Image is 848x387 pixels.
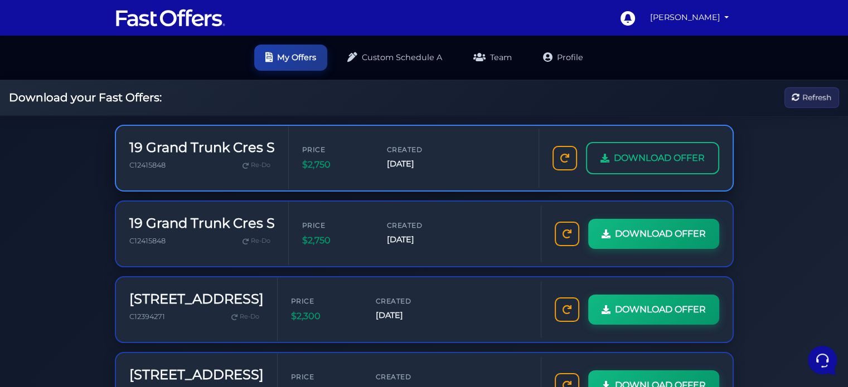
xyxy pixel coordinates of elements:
[302,158,369,172] span: $2,750
[183,80,205,90] p: [DATE]
[47,94,177,105] p: Alright, thanks for letting me know! If you ever notice any billing issues or want to make a chan...
[588,219,719,249] a: DOWNLOAD OFFER
[33,300,52,310] p: Home
[13,76,210,109] a: AuraAlright, thanks for letting me know! If you ever notice any billing issues or want to make a ...
[18,81,40,104] img: dark
[532,45,594,71] a: Profile
[251,160,270,170] span: Re-Do
[129,312,165,321] span: C12394271
[173,300,187,310] p: Help
[129,291,264,307] h3: [STREET_ADDRESS]
[336,45,453,71] a: Custom Schedule A
[9,9,187,45] h2: Hello [PERSON_NAME] 👋
[227,310,264,324] a: Re-Do
[77,285,146,310] button: Messages
[251,236,270,246] span: Re-Do
[588,295,719,325] a: DOWNLOAD OFFER
[291,309,358,324] span: $2,300
[291,371,358,382] span: Price
[238,158,275,173] a: Re-Do
[387,158,454,170] span: [DATE]
[129,215,275,232] h3: 19 Grand Trunk Cres S
[254,45,327,71] a: My Offers
[129,237,166,245] span: C12415848
[387,233,454,246] span: [DATE]
[302,233,369,248] span: $2,750
[802,91,831,104] span: Refresh
[240,312,259,322] span: Re-Do
[80,120,156,129] span: Start a Conversation
[18,114,205,136] button: Start a Conversation
[238,234,275,248] a: Re-Do
[96,300,128,310] p: Messages
[376,371,443,382] span: Created
[614,151,705,165] span: DOWNLOAD OFFER
[387,144,454,155] span: Created
[615,227,706,241] span: DOWNLOAD OFFER
[18,62,90,71] span: Your Conversations
[586,142,719,174] a: DOWNLOAD OFFER
[291,296,358,306] span: Price
[180,62,205,71] a: See all
[387,220,454,231] span: Created
[784,87,839,108] button: Refresh
[376,296,443,306] span: Created
[18,158,76,167] span: Find an Answer
[146,285,214,310] button: Help
[615,302,706,317] span: DOWNLOAD OFFER
[462,45,523,71] a: Team
[646,7,734,28] a: [PERSON_NAME]
[9,91,162,104] h2: Download your Fast Offers:
[129,367,264,383] h3: [STREET_ADDRESS]
[806,344,839,377] iframe: Customerly Messenger Launcher
[9,285,77,310] button: Home
[139,158,205,167] a: Open Help Center
[302,144,369,155] span: Price
[129,140,275,156] h3: 19 Grand Trunk Cres S
[302,220,369,231] span: Price
[376,309,443,322] span: [DATE]
[25,182,182,193] input: Search for an Article...
[129,161,166,169] span: C12415848
[47,80,177,91] span: Aura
